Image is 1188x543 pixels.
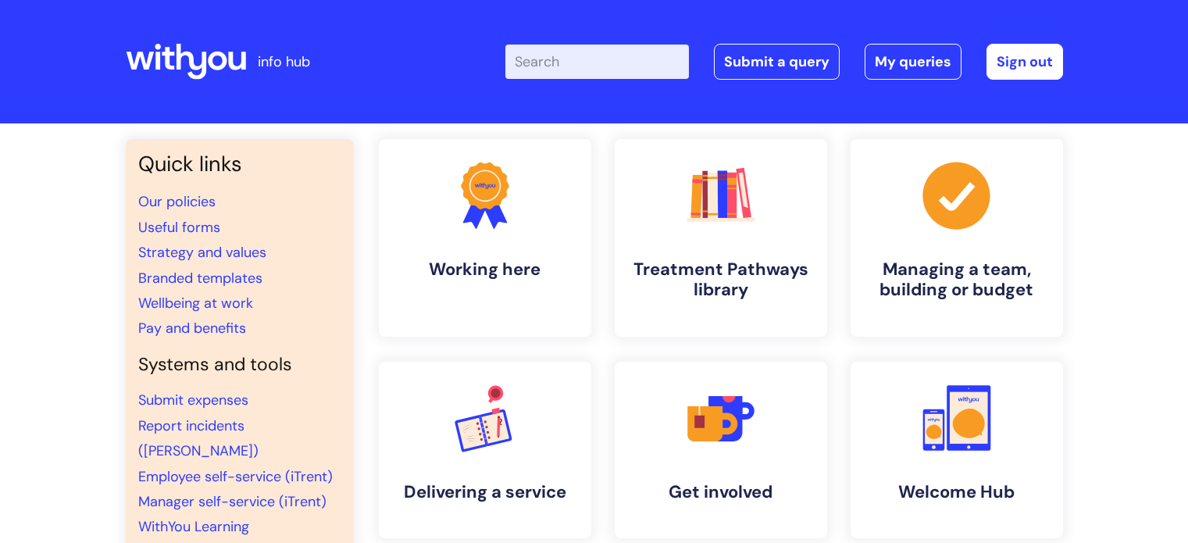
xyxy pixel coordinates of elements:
h3: Quick links [138,152,341,177]
a: Treatment Pathways library [615,139,827,337]
p: info hub [258,49,310,74]
h4: Welcome Hub [863,482,1051,502]
a: Branded templates [138,269,262,288]
a: Strategy and values [138,243,266,262]
h4: Treatment Pathways library [627,259,815,301]
h4: Get involved [627,482,815,502]
a: My queries [865,44,961,80]
a: Wellbeing at work [138,294,253,313]
a: Manager self-service (iTrent) [138,492,326,511]
a: Working here [379,139,591,337]
a: Delivering a service [379,362,591,538]
a: Employee self-service (iTrent) [138,467,333,486]
a: Get involved [615,362,827,538]
a: Submit a query [714,44,840,80]
input: Search [505,45,689,79]
div: | - [505,44,1063,80]
a: WithYou Learning [138,517,249,536]
a: Report incidents ([PERSON_NAME]) [138,416,259,460]
h4: Managing a team, building or budget [863,259,1051,301]
h4: Systems and tools [138,354,341,376]
a: Useful forms [138,218,220,237]
a: Submit expenses [138,391,248,409]
a: Sign out [986,44,1063,80]
a: Welcome Hub [851,362,1063,538]
a: Managing a team, building or budget [851,139,1063,337]
a: Our policies [138,192,216,211]
h4: Working here [391,259,579,280]
h4: Delivering a service [391,482,579,502]
a: Pay and benefits [138,319,246,338]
